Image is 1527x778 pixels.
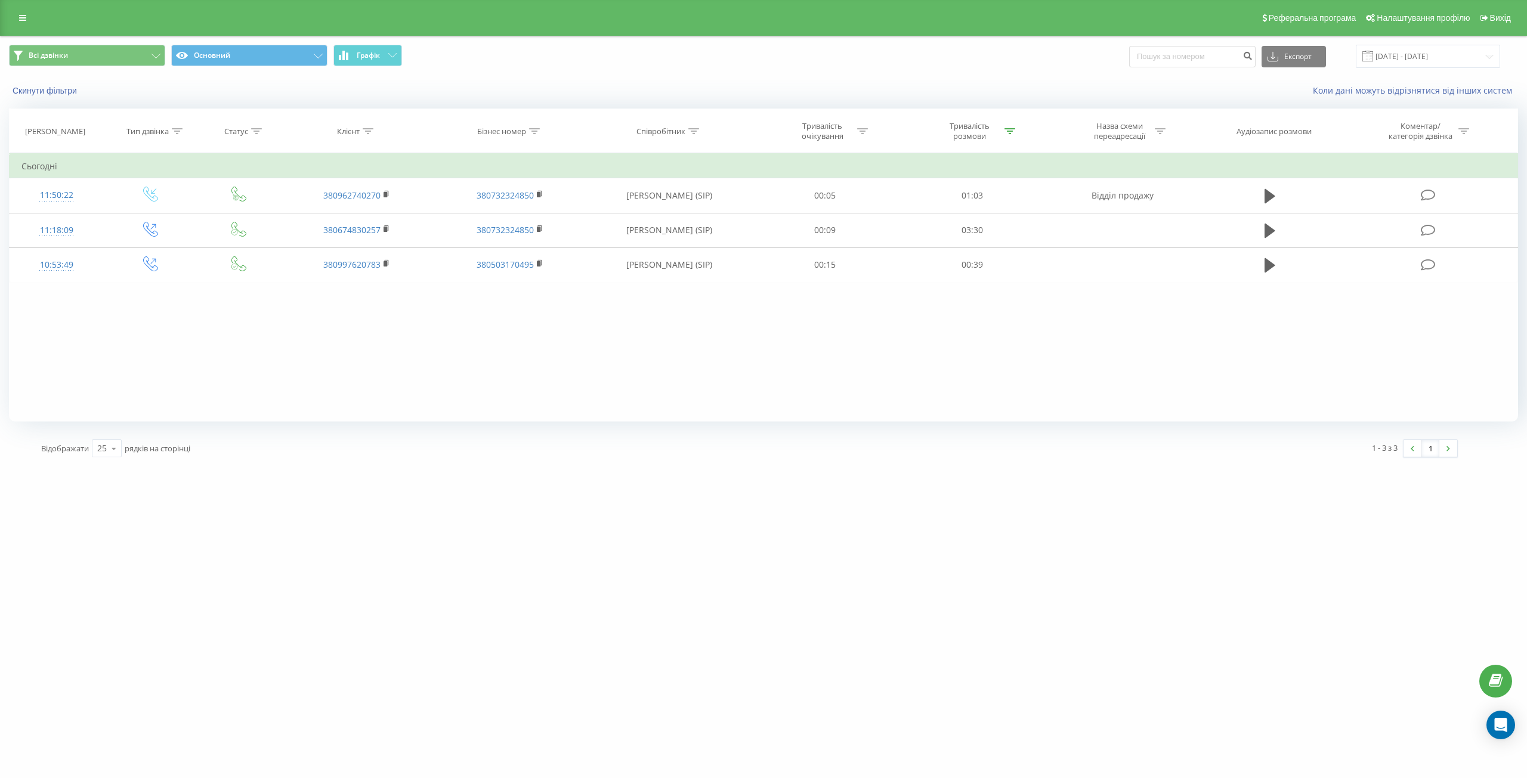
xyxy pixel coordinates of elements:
[1129,46,1256,67] input: Пошук за номером
[21,219,92,242] div: 11:18:09
[25,126,85,137] div: [PERSON_NAME]
[21,184,92,207] div: 11:50:22
[752,178,899,213] td: 00:05
[899,247,1046,282] td: 00:39
[586,178,752,213] td: [PERSON_NAME] (SIP)
[586,247,752,282] td: [PERSON_NAME] (SIP)
[9,45,165,66] button: Всі дзвінки
[323,259,381,270] a: 380997620783
[1386,121,1455,141] div: Коментар/категорія дзвінка
[1377,13,1470,23] span: Налаштування профілю
[636,126,685,137] div: Співробітник
[1262,46,1326,67] button: Експорт
[224,126,248,137] div: Статус
[323,224,381,235] a: 380674830257
[477,259,534,270] a: 380503170495
[790,121,854,141] div: Тривалість очікування
[477,190,534,201] a: 380732324850
[1269,13,1356,23] span: Реферальна програма
[1490,13,1511,23] span: Вихід
[1046,178,1200,213] td: Відділ продажу
[899,178,1046,213] td: 01:03
[10,154,1518,178] td: Сьогодні
[333,45,402,66] button: Графік
[477,126,526,137] div: Бізнес номер
[752,247,899,282] td: 00:15
[1421,440,1439,457] a: 1
[1237,126,1312,137] div: Аудіозапис розмови
[323,190,381,201] a: 380962740270
[21,253,92,277] div: 10:53:49
[477,224,534,235] a: 380732324850
[1088,121,1152,141] div: Назва схеми переадресації
[9,85,83,96] button: Скинути фільтри
[125,443,190,454] span: рядків на сторінці
[97,442,107,454] div: 25
[586,213,752,247] td: [PERSON_NAME] (SIP)
[357,51,380,60] span: Графік
[171,45,327,66] button: Основний
[938,121,1001,141] div: Тривалість розмови
[1486,711,1515,739] div: Open Intercom Messenger
[1372,442,1398,454] div: 1 - 3 з 3
[752,213,899,247] td: 00:09
[337,126,360,137] div: Клієнт
[29,51,68,60] span: Всі дзвінки
[899,213,1046,247] td: 03:30
[126,126,169,137] div: Тип дзвінка
[41,443,89,454] span: Відображати
[1313,85,1518,96] a: Коли дані можуть відрізнятися вiд інших систем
